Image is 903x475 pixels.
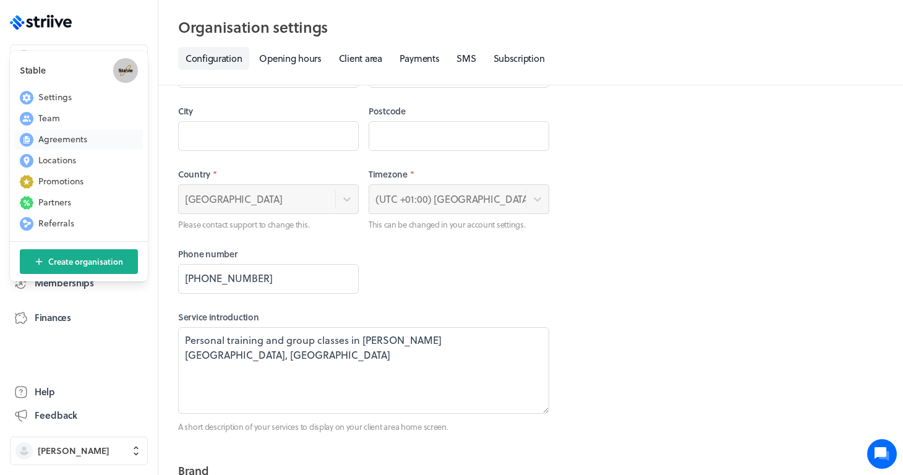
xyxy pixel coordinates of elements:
[178,47,883,70] nav: Tabs
[178,168,359,181] label: Country
[20,64,103,77] h3: Stable
[48,256,123,267] span: Create organisation
[15,193,143,213] button: Partners
[113,58,138,83] img: Stable
[15,172,143,192] button: Promotions
[38,175,83,187] span: Promotions
[19,144,228,169] button: New conversation
[15,151,143,171] button: Locations
[369,168,549,181] label: Timezone
[38,91,72,103] span: Settings
[36,213,221,237] input: Search articles
[38,112,60,124] span: Team
[38,196,71,208] span: Partners
[486,47,552,70] a: Subscription
[369,105,549,118] label: Postcode
[15,109,143,129] button: Team
[19,60,229,80] h1: Hi [PERSON_NAME]
[178,327,549,414] textarea: Personal training and group classes in [PERSON_NAME][GEOGRAPHIC_DATA], [GEOGRAPHIC_DATA]
[15,130,143,150] button: Agreements
[867,439,897,469] iframe: gist-messenger-bubble-iframe
[178,311,549,323] label: Service introduction
[449,47,483,70] a: SMS
[15,214,143,234] button: Referrals
[19,82,229,122] h2: We're here to help. Ask us anything!
[178,421,549,432] p: A short description of your services to display on your client area home screen.
[332,47,390,70] a: Client area
[178,15,883,40] h2: Organisation settings
[17,192,231,207] p: Find an answer quickly
[15,88,143,108] button: Settings
[80,152,148,161] span: New conversation
[178,105,359,118] label: City
[392,47,447,70] a: Payments
[38,217,74,229] span: Referrals
[38,133,87,145] span: Agreements
[252,47,328,70] a: Opening hours
[20,249,138,274] button: Create organisation
[178,47,249,70] a: Configuration
[38,154,76,166] span: Locations
[178,248,359,260] label: Phone number
[369,219,549,230] p: This can be changed in your account settings.
[178,219,359,230] p: Please contact support to change this.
